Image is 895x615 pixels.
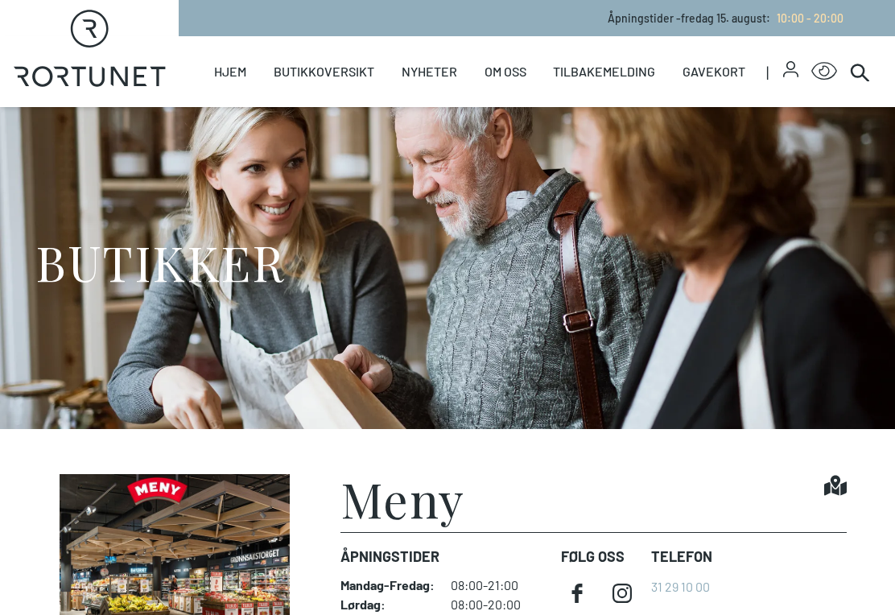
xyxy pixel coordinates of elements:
dt: Telefon [651,546,712,568]
a: Butikkoversikt [274,36,374,107]
a: Nyheter [402,36,457,107]
dt: Åpningstider [340,546,548,568]
a: 31 29 10 00 [651,579,710,594]
h1: Meny [340,474,465,522]
dd: 08:00-21:00 [451,577,548,593]
a: Tilbakemelding [553,36,655,107]
button: Open Accessibility Menu [811,59,837,85]
a: facebook [561,577,593,609]
dt: FØLG OSS [561,546,638,568]
a: 10:00 - 20:00 [770,11,843,25]
a: instagram [606,577,638,609]
dt: Lørdag : [340,596,435,613]
span: | [766,36,783,107]
dt: Mandag - Fredag : [340,577,435,593]
a: Gavekort [683,36,745,107]
span: 10:00 - 20:00 [777,11,843,25]
h1: BUTIKKER [35,232,284,292]
a: Om oss [485,36,526,107]
dd: 08:00-20:00 [451,596,548,613]
p: Åpningstider - fredag 15. august : [608,10,843,27]
a: Hjem [214,36,246,107]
